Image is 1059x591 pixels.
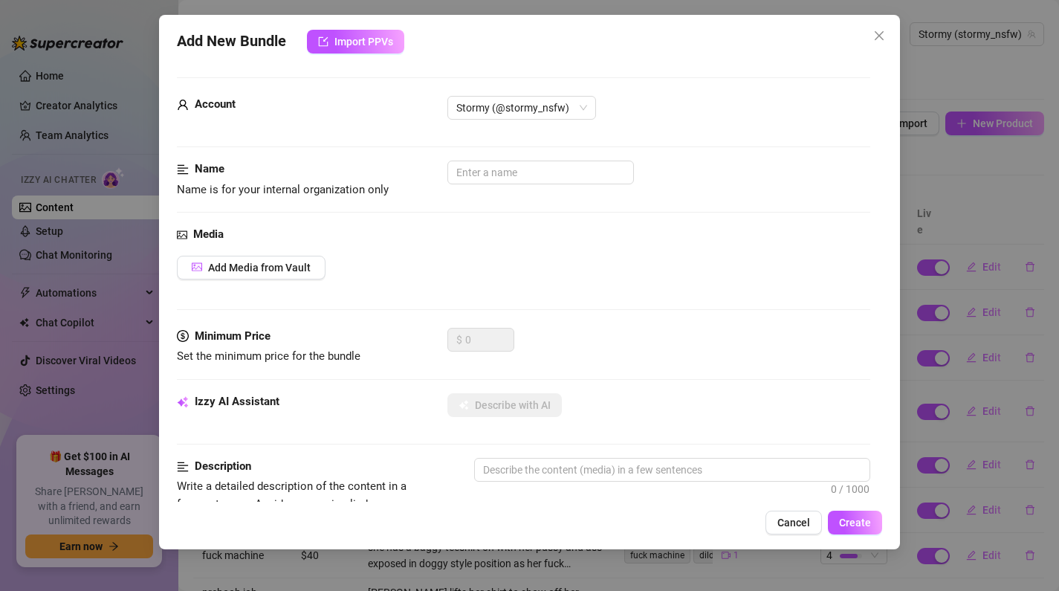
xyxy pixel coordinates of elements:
strong: Minimum Price [195,329,271,343]
button: Close [867,24,891,48]
span: dollar [177,328,189,346]
span: Create [839,517,871,529]
span: Close [867,30,891,42]
span: Add Media from Vault [208,262,311,274]
strong: Izzy AI Assistant [195,395,279,408]
button: Describe with AI [447,393,562,417]
span: align-left [177,161,189,178]
strong: Name [195,162,224,175]
button: Cancel [765,511,822,535]
span: picture [177,226,187,244]
span: Name is for your internal organization only [177,183,389,196]
span: close [873,30,885,42]
strong: Media [193,227,224,241]
iframe: Intercom live chat [1008,540,1044,576]
span: Import PPVs [334,36,393,48]
span: Add New Bundle [177,30,286,54]
span: user [177,96,189,114]
span: import [318,36,328,47]
button: Import PPVs [307,30,404,54]
span: Set the minimum price for the bundle [177,349,360,363]
span: picture [192,262,202,272]
input: Enter a name [447,161,634,184]
strong: Description [195,459,251,473]
span: Stormy (@stormy_nsfw) [456,97,587,119]
span: align-left [177,458,189,476]
span: Cancel [777,517,810,529]
button: Add Media from Vault [177,256,326,280]
span: Write a detailed description of the content in a few sentences. Avoid vague or implied descriptio... [177,479,407,563]
button: Create [828,511,882,535]
strong: Account [195,97,236,111]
